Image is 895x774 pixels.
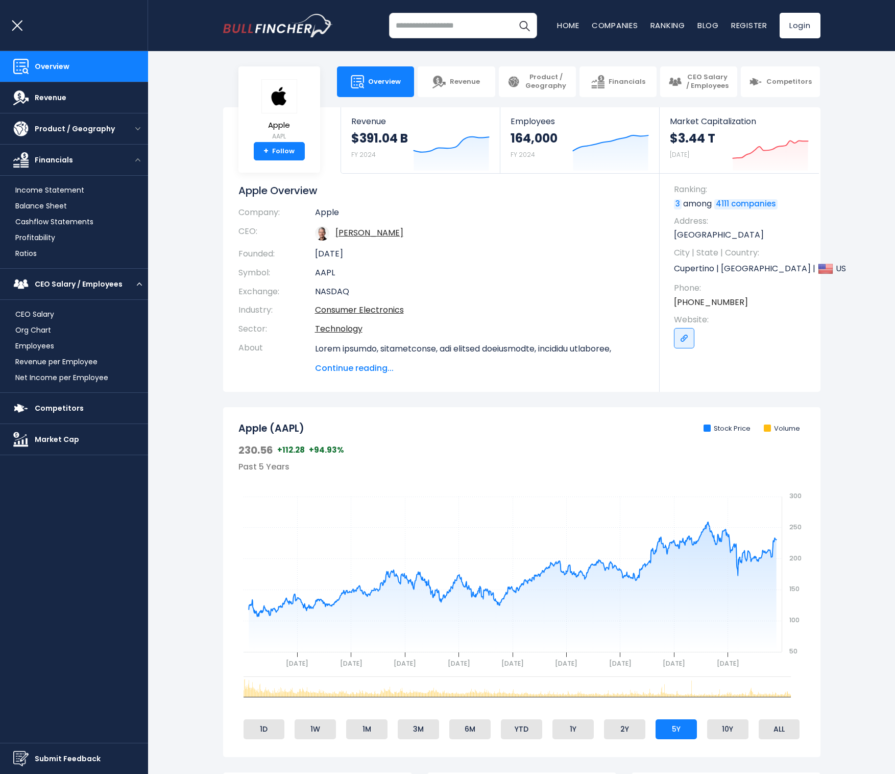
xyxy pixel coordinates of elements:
[223,14,333,37] a: Go to homepage
[674,261,810,276] p: Cupertino | [GEOGRAPHIC_DATA] | US
[674,283,810,294] span: Phone:
[35,403,84,414] span: Competitors
[315,304,404,316] a: Consumer Electronics
[315,207,644,222] td: Apple
[780,13,820,38] a: Login
[716,659,739,668] text: [DATE]
[238,472,805,676] svg: gh
[663,659,685,668] text: [DATE]
[500,107,659,173] a: Employees 164,000 FY 2024
[501,659,524,668] text: [DATE]
[351,116,490,126] span: Revenue
[789,584,800,593] text: 150
[15,309,54,320] a: CEO Salary
[238,320,315,339] th: Sector:
[579,66,657,97] a: Financials
[309,445,344,455] span: +94.93%
[759,719,800,739] li: ALL
[315,283,644,301] td: NASDAQ
[315,343,644,600] p: Lorem ipsumdo, sitametconse, adi elitsed doeiusmodte, incididu utlaboree, dolorem, aliquaeni, adm...
[789,647,797,655] text: 50
[15,325,51,336] a: Org Chart
[35,279,123,290] span: CEO Salary / Employees
[789,616,800,624] text: 100
[15,341,54,351] a: Employees
[499,66,576,97] a: Product / Geography
[789,491,802,500] text: 300
[650,20,685,31] a: Ranking
[341,107,500,173] a: Revenue $391.04 B FY 2024
[766,78,812,86] span: Competitors
[674,184,810,195] span: Ranking:
[238,339,315,374] th: About
[238,423,304,435] h2: Apple (AAPL)
[15,217,93,227] a: Cashflow Statements
[238,301,315,320] th: Industry:
[674,328,694,348] a: Go to link
[604,719,645,739] li: 2Y
[238,283,315,301] th: Exchange:
[315,245,644,264] td: [DATE]
[15,201,67,212] a: Balance Sheet
[674,297,748,308] a: [PHONE_NUMBER]
[686,73,729,90] span: CEO Salary / Employees
[238,264,315,283] th: Symbol:
[238,245,315,264] th: Founded:
[286,659,308,668] text: [DATE]
[15,185,84,196] a: Income Statement
[674,229,810,241] p: [GEOGRAPHIC_DATA]
[368,78,401,86] span: Overview
[261,132,297,141] small: AAPL
[418,66,495,97] a: Revenue
[609,659,631,668] text: [DATE]
[398,719,439,739] li: 3M
[238,184,644,197] h1: Apple Overview
[512,13,537,38] button: Search
[351,150,376,159] small: FY 2024
[315,323,362,335] a: Technology
[555,659,577,668] text: [DATE]
[592,20,638,31] a: Companies
[789,523,802,531] text: 250
[511,130,558,146] strong: 164,000
[351,130,408,146] strong: $391.04 B
[714,199,778,209] a: 4111 companies
[394,659,416,668] text: [DATE]
[128,157,148,162] button: open menu
[674,199,682,209] a: 3
[524,73,568,90] span: Product / Geography
[501,719,542,739] li: YTD
[35,434,79,445] span: Market Cap
[674,247,810,259] span: City | State | Country:
[707,719,748,739] li: 10Y
[261,121,297,130] span: Apple
[315,264,644,283] td: AAPL
[447,659,470,668] text: [DATE]
[764,425,800,433] li: Volume
[238,207,315,222] th: Company:
[557,20,579,31] a: Home
[15,357,98,367] a: Revenue per Employee
[277,445,305,455] span: +112.28
[346,719,388,739] li: 1M
[670,150,689,159] small: [DATE]
[238,222,315,245] th: CEO:
[131,282,148,287] button: open menu
[552,719,594,739] li: 1Y
[15,232,55,243] a: Profitability
[244,719,285,739] li: 1D
[674,216,810,227] span: Address:
[789,554,802,562] text: 200
[35,155,73,166] span: Financials
[704,425,751,433] li: Stock Price
[660,107,819,173] a: Market Capitalization $3.44 T [DATE]
[35,124,115,134] span: Product / Geography
[223,14,333,37] img: bullfincher logo
[660,66,737,97] a: CEO Salary / Employees
[263,147,269,156] strong: +
[674,198,810,209] p: among
[697,20,719,31] a: Blog
[15,372,108,383] a: Net Income per Employee
[656,719,697,739] li: 5Y
[35,754,101,764] span: Submit Feedback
